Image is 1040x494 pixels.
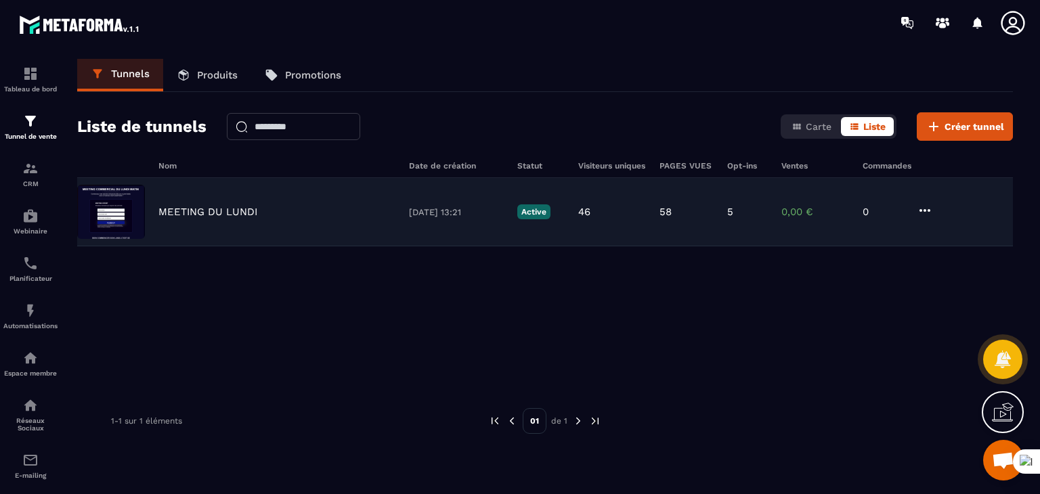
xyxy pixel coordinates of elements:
p: Tableau de bord [3,85,58,93]
h6: Statut [517,161,565,171]
p: 46 [578,206,590,218]
p: E-mailing [3,472,58,479]
p: CRM [3,180,58,187]
p: 0 [863,206,903,218]
img: formation [22,160,39,177]
a: schedulerschedulerPlanificateur [3,245,58,292]
p: Espace membre [3,369,58,377]
p: Tunnel de vente [3,133,58,140]
p: Promotions [285,69,341,81]
a: formationformationTableau de bord [3,55,58,103]
p: 5 [727,206,733,218]
a: automationsautomationsEspace membre [3,340,58,387]
img: automations [22,350,39,366]
img: email [22,452,39,468]
button: Carte [783,117,840,136]
a: Promotions [251,59,355,91]
h6: Opt-ins [727,161,768,171]
img: automations [22,208,39,224]
p: Automatisations [3,322,58,330]
p: Tunnels [111,68,150,80]
span: Créer tunnel [945,120,1004,133]
span: Liste [863,121,886,132]
img: next [589,415,601,427]
img: next [572,415,584,427]
p: 0,00 € [781,206,849,218]
img: logo [19,12,141,37]
h2: Liste de tunnels [77,113,207,140]
p: 1-1 sur 1 éléments [111,416,182,426]
p: 01 [523,408,546,434]
p: Produits [197,69,238,81]
p: Active [517,204,550,219]
h6: Visiteurs uniques [578,161,646,171]
p: 58 [659,206,672,218]
h6: Commandes [863,161,911,171]
a: formationformationCRM [3,150,58,198]
img: social-network [22,397,39,413]
img: formation [22,113,39,129]
p: Planificateur [3,275,58,282]
img: prev [489,415,501,427]
a: automationsautomationsAutomatisations [3,292,58,340]
button: Liste [841,117,894,136]
h6: PAGES VUES [659,161,714,171]
span: Carte [806,121,831,132]
p: [DATE] 13:21 [409,207,504,217]
h6: Nom [158,161,395,171]
h6: Ventes [781,161,849,171]
p: Webinaire [3,227,58,235]
a: formationformationTunnel de vente [3,103,58,150]
a: emailemailE-mailing [3,442,58,489]
button: Créer tunnel [917,112,1013,141]
a: automationsautomationsWebinaire [3,198,58,245]
h6: Date de création [409,161,504,171]
img: image [77,185,145,239]
p: Réseaux Sociaux [3,417,58,432]
img: formation [22,66,39,82]
a: Produits [163,59,251,91]
img: automations [22,302,39,319]
a: Ouvrir le chat [983,440,1024,480]
p: de 1 [551,416,567,426]
a: social-networksocial-networkRéseaux Sociaux [3,387,58,442]
img: scheduler [22,255,39,271]
a: Tunnels [77,59,163,91]
p: MEETING DU LUNDI [158,206,257,218]
img: prev [506,415,518,427]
